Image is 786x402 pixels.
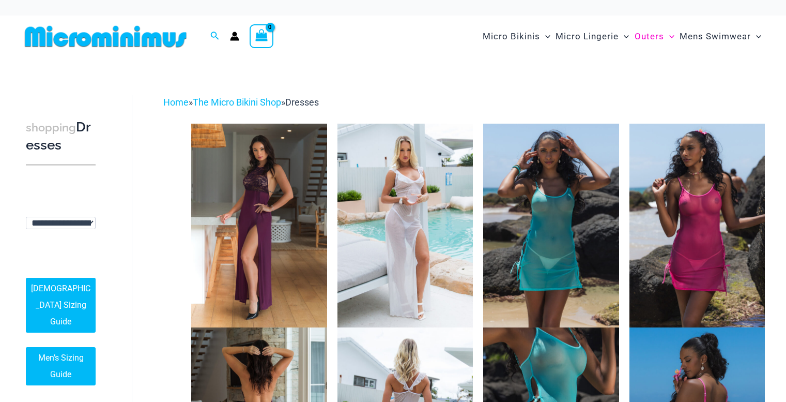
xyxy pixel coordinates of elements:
[163,97,189,108] a: Home
[483,124,619,327] img: Hot Pursuit Aqua 5140 Dress 01
[337,124,473,327] img: Sometimes White 587 Dress 08
[751,23,761,50] span: Menu Toggle
[480,21,553,52] a: Micro BikinisMenu ToggleMenu Toggle
[191,124,327,327] img: Impulse Berry 596 Dress 02
[193,97,281,108] a: The Micro Bikini Shop
[677,21,764,52] a: Mens SwimwearMenu ToggleMenu Toggle
[664,23,674,50] span: Menu Toggle
[26,217,96,229] select: wpc-taxonomy-pa_fabric-type-746009
[680,23,751,50] span: Mens Swimwear
[632,21,677,52] a: OutersMenu ToggleMenu Toggle
[285,97,319,108] span: Dresses
[210,30,220,43] a: Search icon link
[163,97,319,108] span: » »
[479,19,765,54] nav: Site Navigation
[483,23,540,50] span: Micro Bikinis
[26,121,76,134] span: shopping
[21,25,191,48] img: MM SHOP LOGO FLAT
[619,23,629,50] span: Menu Toggle
[540,23,550,50] span: Menu Toggle
[635,23,664,50] span: Outers
[230,32,239,41] a: Account icon link
[26,118,96,154] h3: Dresses
[556,23,619,50] span: Micro Lingerie
[553,21,631,52] a: Micro LingerieMenu ToggleMenu Toggle
[629,124,765,327] img: Hot Pursuit Rose 5140 Dress 01
[26,347,96,385] a: Men’s Sizing Guide
[26,278,96,333] a: [DEMOGRAPHIC_DATA] Sizing Guide
[250,24,273,48] a: View Shopping Cart, empty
